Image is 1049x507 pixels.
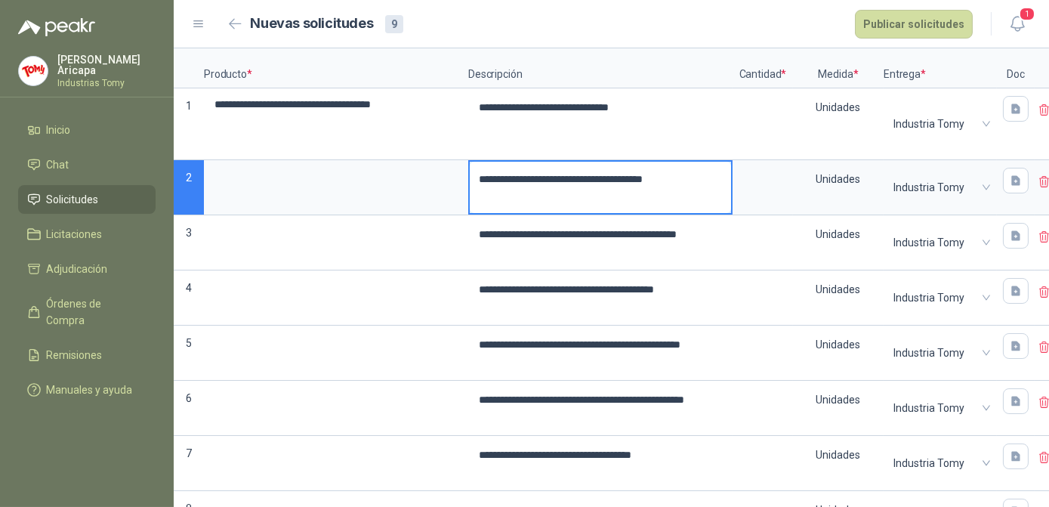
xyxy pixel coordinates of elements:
a: Solicitudes [18,185,156,214]
span: Industria Tomy [893,113,987,135]
div: Unidades [794,272,882,307]
a: Licitaciones [18,220,156,249]
span: Industria Tomy [893,286,987,309]
p: Producto [204,48,468,88]
a: Adjudicación [18,255,156,283]
p: 2 [174,160,204,215]
span: Industria Tomy [893,176,987,199]
a: Chat [18,150,156,179]
div: Unidades [794,327,882,362]
div: Unidades [794,437,882,472]
span: Industria Tomy [893,231,987,254]
p: Descripción [468,48,733,88]
button: Publicar solicitudes [855,10,973,39]
span: 1 [1019,7,1035,21]
button: 1 [1004,11,1031,38]
div: Unidades [794,162,882,196]
span: Inicio [47,122,71,138]
span: Industria Tomy [893,342,987,364]
span: Industria Tomy [893,397,987,419]
p: 5 [174,326,204,381]
a: Órdenes de Compra [18,289,156,335]
div: Unidades [794,382,882,417]
p: 3 [174,215,204,271]
p: Medida [793,48,884,88]
span: Licitaciones [47,226,103,243]
p: Entrega [884,48,997,88]
span: Chat [47,156,69,173]
span: Solicitudes [47,191,99,208]
p: [PERSON_NAME] Aricapa [57,54,156,76]
p: Doc [997,48,1035,88]
a: Inicio [18,116,156,144]
span: Industria Tomy [893,452,987,475]
span: Adjudicación [47,261,108,277]
a: Manuales y ayuda [18,376,156,404]
p: 1 [174,88,204,160]
p: Cantidad [733,48,793,88]
a: Remisiones [18,341,156,369]
span: Remisiones [47,347,103,363]
div: 9 [385,15,403,33]
p: 7 [174,436,204,491]
h2: Nuevas solicitudes [251,13,374,35]
img: Company Logo [19,57,48,85]
p: 6 [174,381,204,436]
p: Industrias Tomy [57,79,156,88]
img: Logo peakr [18,18,95,36]
span: Manuales y ayuda [47,382,133,398]
div: Unidades [794,217,882,252]
p: 4 [174,271,204,326]
span: Órdenes de Compra [47,295,141,329]
div: Unidades [794,90,882,125]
